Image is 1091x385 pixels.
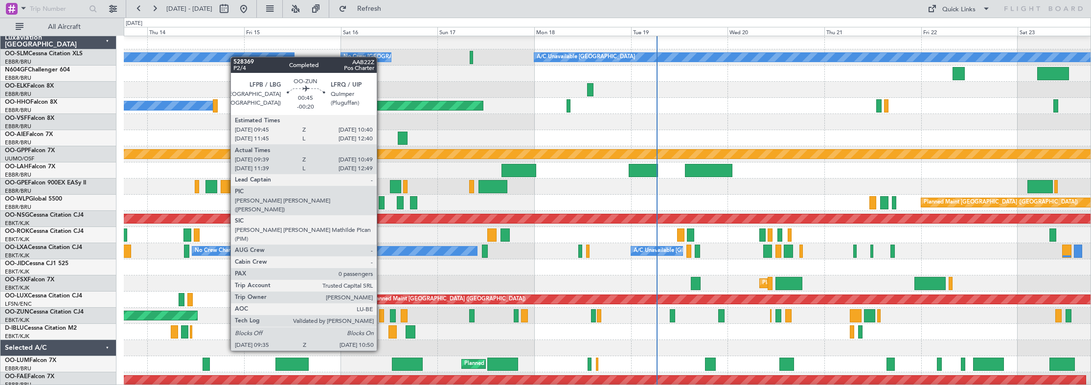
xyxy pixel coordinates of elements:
[5,148,28,154] span: OO-GPP
[5,309,84,315] a: OO-ZUNCessna Citation CJ4
[147,27,244,36] div: Thu 14
[5,228,84,234] a: OO-ROKCessna Citation CJ4
[5,83,27,89] span: OO-ELK
[727,27,824,36] div: Wed 20
[5,333,29,340] a: EBKT/KJK
[30,1,86,16] input: Trip Number
[343,50,507,65] div: No Crew [GEOGRAPHIC_DATA] ([GEOGRAPHIC_DATA] National)
[5,261,25,267] span: OO-JID
[5,228,29,234] span: OO-ROK
[5,58,31,66] a: EBBR/BRU
[5,67,70,73] a: N604GFChallenger 604
[5,277,54,283] a: OO-FSXFalcon 7X
[5,212,29,218] span: OO-NSG
[942,5,976,15] div: Quick Links
[371,292,525,307] div: Planned Maint [GEOGRAPHIC_DATA] ([GEOGRAPHIC_DATA])
[5,171,31,179] a: EBBR/BRU
[5,132,53,137] a: OO-AIEFalcon 7X
[5,220,29,227] a: EBKT/KJK
[5,317,29,324] a: EBKT/KJK
[5,252,29,259] a: EBKT/KJK
[5,115,54,121] a: OO-VSFFalcon 8X
[5,132,26,137] span: OO-AIE
[5,358,56,363] a: OO-LUMFalcon 7X
[5,325,24,331] span: D-IBLU
[25,23,103,30] span: All Aircraft
[5,268,29,275] a: EBKT/KJK
[5,293,28,299] span: OO-LUX
[534,27,631,36] div: Mon 18
[634,244,816,258] div: A/C Unavailable [GEOGRAPHIC_DATA] ([GEOGRAPHIC_DATA] National)
[247,292,343,307] div: No Crew Paris ([GEOGRAPHIC_DATA])
[5,245,28,250] span: OO-LXA
[5,139,31,146] a: EBBR/BRU
[287,98,360,113] div: AOG Maint Geneva (Cointrin)
[924,195,1078,210] div: Planned Maint [GEOGRAPHIC_DATA] ([GEOGRAPHIC_DATA])
[126,20,142,28] div: [DATE]
[5,365,31,372] a: EBBR/BRU
[5,309,29,315] span: OO-ZUN
[5,374,27,380] span: OO-FAE
[341,27,438,36] div: Sat 16
[5,212,84,218] a: OO-NSGCessna Citation CJ4
[5,204,31,211] a: EBBR/BRU
[537,50,635,65] div: A/C Unavailable [GEOGRAPHIC_DATA]
[5,164,55,170] a: OO-LAHFalcon 7X
[5,115,27,121] span: OO-VSF
[5,74,31,82] a: EBBR/BRU
[5,51,83,57] a: OO-SLMCessna Citation XLS
[349,5,390,12] span: Refresh
[5,277,27,283] span: OO-FSX
[762,276,876,291] div: Planned Maint Kortrijk-[GEOGRAPHIC_DATA]
[244,27,341,36] div: Fri 15
[824,27,921,36] div: Thu 21
[5,91,31,98] a: EBBR/BRU
[5,358,29,363] span: OO-LUM
[5,51,28,57] span: OO-SLM
[5,374,54,380] a: OO-FAEFalcon 7X
[5,148,55,154] a: OO-GPPFalcon 7X
[437,27,534,36] div: Sun 17
[5,236,29,243] a: EBKT/KJK
[334,1,393,17] button: Refresh
[5,99,30,105] span: OO-HHO
[5,180,28,186] span: OO-GPE
[5,196,62,202] a: OO-WLPGlobal 5500
[5,99,57,105] a: OO-HHOFalcon 8X
[631,27,728,36] div: Tue 19
[5,155,34,162] a: UUMO/OSF
[5,261,68,267] a: OO-JIDCessna CJ1 525
[5,107,31,114] a: EBBR/BRU
[5,325,77,331] a: D-IBLUCessna Citation M2
[166,4,212,13] span: [DATE] - [DATE]
[195,244,305,258] div: No Crew Chambery ([GEOGRAPHIC_DATA])
[5,284,29,292] a: EBKT/KJK
[5,180,86,186] a: OO-GPEFalcon 900EX EASy II
[5,196,29,202] span: OO-WLP
[5,245,82,250] a: OO-LXACessna Citation CJ4
[921,27,1018,36] div: Fri 22
[5,67,28,73] span: N604GF
[5,83,54,89] a: OO-ELKFalcon 8X
[5,164,28,170] span: OO-LAH
[464,357,641,371] div: Planned Maint [GEOGRAPHIC_DATA] ([GEOGRAPHIC_DATA] National)
[923,1,995,17] button: Quick Links
[5,187,31,195] a: EBBR/BRU
[5,123,31,130] a: EBBR/BRU
[5,300,32,308] a: LFSN/ENC
[5,293,82,299] a: OO-LUXCessna Citation CJ4
[11,19,106,35] button: All Aircraft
